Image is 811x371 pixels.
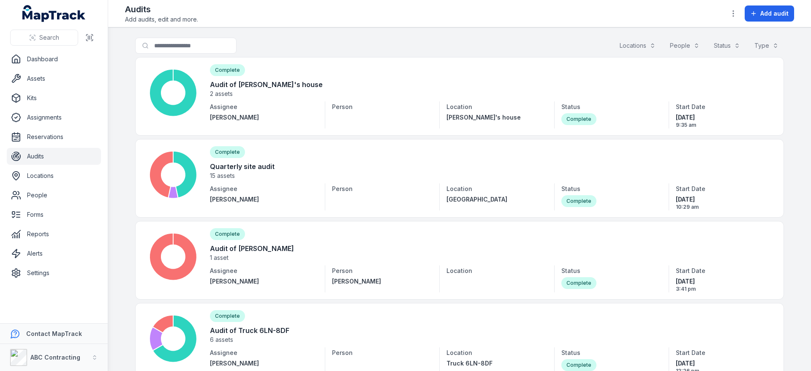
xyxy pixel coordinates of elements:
span: [DATE] [676,277,770,286]
button: Add audit [745,5,794,22]
span: [GEOGRAPHIC_DATA] [446,196,507,203]
span: Add audit [760,9,789,18]
time: 23/07/2025, 3:41:52 pm [676,277,770,292]
a: Dashboard [7,51,101,68]
a: [PERSON_NAME] [210,277,318,286]
span: Add audits, edit and more. [125,15,198,24]
span: [DATE] [676,195,770,204]
a: [PERSON_NAME]'s house [446,113,541,122]
h2: Audits [125,3,198,15]
span: [DATE] [676,113,770,122]
time: 30/07/2025, 9:35:45 am [676,113,770,128]
span: 9:35 am [676,122,770,128]
a: [PERSON_NAME] [210,195,318,204]
a: Settings [7,265,101,281]
button: Locations [614,38,661,54]
button: Type [749,38,784,54]
a: [PERSON_NAME] [332,277,426,286]
a: Locations [7,167,101,184]
div: Complete [561,195,596,207]
strong: ABC Contracting [30,354,80,361]
a: People [7,187,101,204]
a: Alerts [7,245,101,262]
button: Status [708,38,746,54]
span: Truck 6LN-8DF [446,360,493,367]
a: Assets [7,70,101,87]
span: 3:41 pm [676,286,770,292]
a: [PERSON_NAME] [210,113,318,122]
a: Forms [7,206,101,223]
div: Complete [561,277,596,289]
button: Search [10,30,78,46]
a: Truck 6LN-8DF [446,359,541,368]
strong: Contact MapTrack [26,330,82,337]
a: Reports [7,226,101,243]
a: Reservations [7,128,101,145]
div: Complete [561,359,596,371]
a: Audits [7,148,101,165]
span: [DATE] [676,359,770,368]
span: 10:29 am [676,204,770,210]
a: [GEOGRAPHIC_DATA] [446,195,541,204]
a: Kits [7,90,101,106]
button: People [664,38,705,54]
span: Search [39,33,59,42]
div: Complete [561,113,596,125]
span: [PERSON_NAME]'s house [446,114,521,121]
a: MapTrack [22,5,86,22]
time: 16/07/2025, 10:29:31 am [676,195,770,210]
a: [PERSON_NAME] [210,359,318,368]
a: Assignments [7,109,101,126]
